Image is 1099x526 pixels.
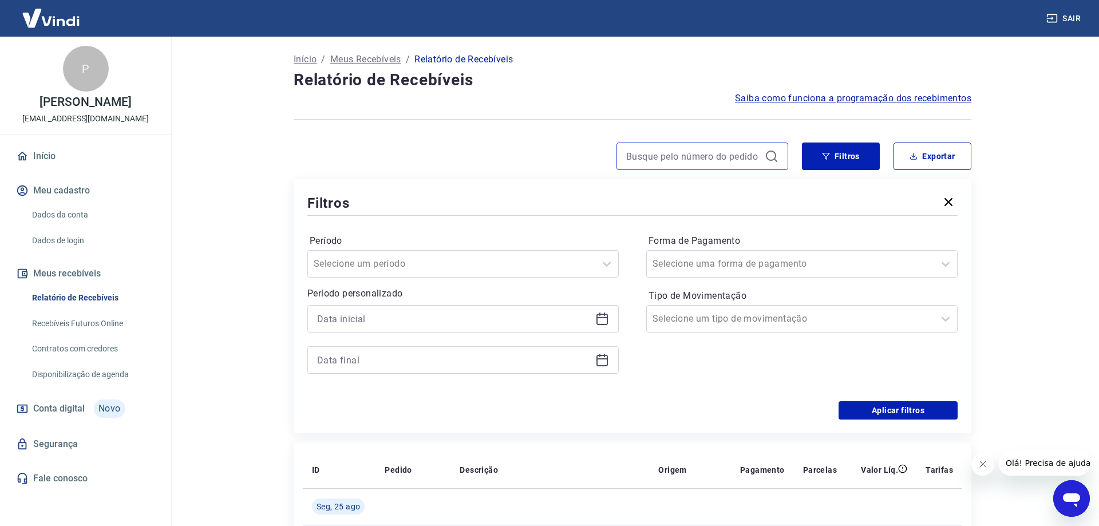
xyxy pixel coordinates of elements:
[460,464,498,476] p: Descrição
[971,453,994,476] iframe: Fechar mensagem
[307,287,619,300] p: Período personalizado
[27,312,157,335] a: Recebíveis Futuros Online
[740,464,785,476] p: Pagamento
[406,53,410,66] p: /
[33,401,85,417] span: Conta digital
[63,46,109,92] div: P
[894,143,971,170] button: Exportar
[999,450,1090,476] iframe: Mensagem da empresa
[861,464,898,476] p: Valor Líq.
[321,53,325,66] p: /
[658,464,686,476] p: Origem
[649,234,955,248] label: Forma de Pagamento
[14,466,157,491] a: Fale conosco
[14,178,157,203] button: Meu cadastro
[1053,480,1090,517] iframe: Botão para abrir a janela de mensagens
[27,363,157,386] a: Disponibilização de agenda
[317,351,591,369] input: Data final
[27,286,157,310] a: Relatório de Recebíveis
[294,69,971,92] h4: Relatório de Recebíveis
[22,113,149,125] p: [EMAIL_ADDRESS][DOMAIN_NAME]
[94,400,125,418] span: Novo
[317,501,360,512] span: Seg, 25 ago
[649,289,955,303] label: Tipo de Movimentação
[294,53,317,66] a: Início
[330,53,401,66] a: Meus Recebíveis
[317,310,591,327] input: Data inicial
[14,432,157,457] a: Segurança
[385,464,412,476] p: Pedido
[414,53,513,66] p: Relatório de Recebíveis
[7,8,96,17] span: Olá! Precisa de ajuda?
[735,92,971,105] a: Saiba como funciona a programação dos recebimentos
[14,1,88,35] img: Vindi
[14,261,157,286] button: Meus recebíveis
[27,337,157,361] a: Contratos com credores
[839,401,958,420] button: Aplicar filtros
[307,194,350,212] h5: Filtros
[39,96,131,108] p: [PERSON_NAME]
[27,229,157,252] a: Dados de login
[14,395,157,422] a: Conta digitalNovo
[1044,8,1085,29] button: Sair
[803,464,837,476] p: Parcelas
[802,143,880,170] button: Filtros
[14,144,157,169] a: Início
[626,148,760,165] input: Busque pelo número do pedido
[27,203,157,227] a: Dados da conta
[926,464,953,476] p: Tarifas
[312,464,320,476] p: ID
[310,234,616,248] label: Período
